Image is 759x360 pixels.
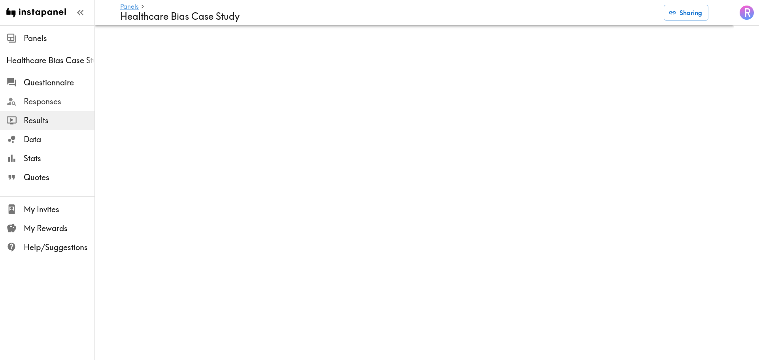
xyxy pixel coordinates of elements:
span: Quotes [24,172,94,183]
span: R [744,6,751,20]
span: Stats [24,153,94,164]
button: Sharing [664,5,708,21]
span: Responses [24,96,94,107]
h4: Healthcare Bias Case Study [120,11,657,22]
span: Data [24,134,94,145]
span: Help/Suggestions [24,242,94,253]
span: Healthcare Bias Case Study [6,55,94,66]
span: My Invites [24,204,94,215]
span: Panels [24,33,94,44]
button: R [739,5,755,21]
a: Panels [120,3,139,11]
span: My Rewards [24,223,94,234]
span: Results [24,115,94,126]
span: Questionnaire [24,77,94,88]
